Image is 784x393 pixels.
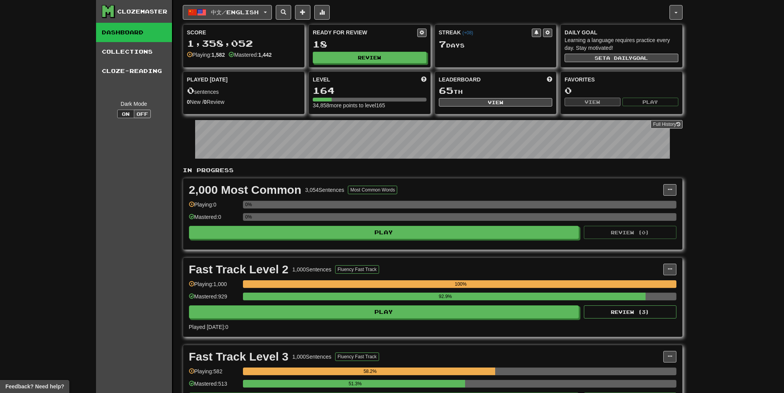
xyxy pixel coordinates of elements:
[584,305,676,318] button: Review (3)
[439,39,553,49] div: Day s
[565,76,678,83] div: Favorites
[96,61,172,81] a: Cloze-Reading
[258,52,272,58] strong: 1,442
[5,383,64,390] span: Open feedback widget
[292,266,331,273] div: 1,000 Sentences
[187,99,190,105] strong: 0
[102,100,166,108] div: Dark Mode
[313,76,330,83] span: Level
[439,86,553,96] div: th
[117,110,134,118] button: On
[96,42,172,61] a: Collections
[183,166,683,174] p: In Progress
[189,280,239,293] div: Playing: 1,000
[295,5,310,20] button: Add sentence to collection
[313,29,417,36] div: Ready for Review
[439,29,532,36] div: Streak
[189,351,289,363] div: Fast Track Level 3
[335,352,379,361] button: Fluency Fast Track
[187,98,301,106] div: New / Review
[211,9,259,15] span: 中文 / English
[245,380,465,388] div: 51.3%
[462,30,473,36] a: (+08)
[313,39,427,49] div: 18
[565,86,678,95] div: 0
[335,265,379,274] button: Fluency Fast Track
[187,51,225,59] div: Playing:
[565,36,678,52] div: Learning a language requires practice every day. Stay motivated!
[276,5,291,20] button: Search sentences
[622,98,678,106] button: Play
[189,264,289,275] div: Fast Track Level 2
[313,102,427,109] div: 34,858 more points to level 165
[229,51,271,59] div: Mastered:
[189,380,239,393] div: Mastered: 513
[565,29,678,36] div: Daily Goal
[187,39,301,48] div: 1,358,052
[421,76,427,83] span: Score more points to level up
[565,98,620,106] button: View
[204,99,207,105] strong: 0
[245,368,495,375] div: 58.2%
[189,201,239,213] div: Playing: 0
[134,110,151,118] button: Off
[189,184,302,196] div: 2,000 Most Common
[565,54,678,62] button: Seta dailygoal
[187,29,301,36] div: Score
[187,86,301,96] div: sentences
[547,76,552,83] span: This week in points, UTC
[313,86,427,95] div: 164
[245,280,676,288] div: 100%
[245,293,646,300] div: 92.9%
[584,226,676,239] button: Review (0)
[305,186,344,194] div: 3,054 Sentences
[348,186,397,194] button: Most Common Words
[189,226,579,239] button: Play
[117,8,167,15] div: Clozemaster
[439,39,446,49] span: 7
[183,5,272,20] button: 中文/English
[313,52,427,63] button: Review
[187,85,194,96] span: 0
[189,368,239,380] div: Playing: 582
[292,353,331,361] div: 1,000 Sentences
[189,213,239,226] div: Mastered: 0
[314,5,330,20] button: More stats
[606,55,632,61] span: a daily
[96,23,172,42] a: Dashboard
[439,85,454,96] span: 65
[189,324,228,330] span: Played [DATE]: 0
[187,76,228,83] span: Played [DATE]
[189,305,579,318] button: Play
[211,52,225,58] strong: 1,582
[651,120,682,129] a: Full History
[189,293,239,305] div: Mastered: 929
[439,98,553,107] button: View
[439,76,481,83] span: Leaderboard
